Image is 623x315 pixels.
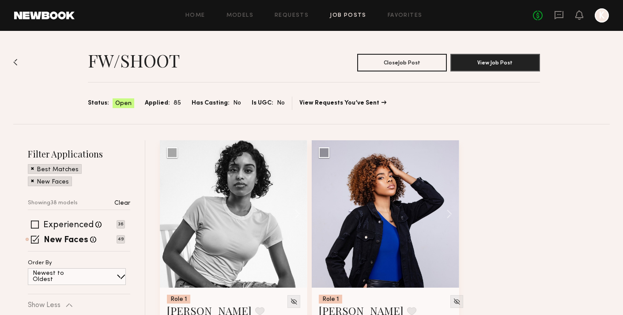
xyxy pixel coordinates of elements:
span: Open [115,99,132,108]
h1: FW/SHOOT [88,49,180,71]
p: Best Matches [37,167,79,173]
p: New Faces [37,179,69,185]
a: View Requests You’ve Sent [299,100,386,106]
a: Job Posts [330,13,366,19]
a: Requests [275,13,309,19]
span: No [233,98,241,108]
label: New Faces [44,236,88,245]
a: Home [185,13,205,19]
span: Applied: [145,98,170,108]
span: 85 [174,98,181,108]
p: 36 [117,220,125,229]
button: View Job Post [450,54,540,71]
p: Order By [28,260,52,266]
img: Unhide Model [290,298,298,305]
button: CloseJob Post [357,54,447,71]
p: Showing 38 models [28,200,78,206]
img: Unhide Model [453,298,461,305]
span: Is UGC: [252,98,273,108]
p: Show Less [28,302,60,309]
a: K [595,8,609,22]
a: Models [227,13,253,19]
p: 49 [117,235,125,244]
a: Favorites [388,13,423,19]
div: Role 1 [319,295,342,304]
p: Newest to Oldest [33,270,85,283]
div: Role 1 [167,295,190,304]
span: Status: [88,98,109,108]
label: Experienced [43,221,94,230]
h2: Filter Applications [28,148,130,160]
span: Has Casting: [192,98,230,108]
p: Clear [114,200,130,206]
span: No [277,98,285,108]
img: Back to previous page [13,59,18,66]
